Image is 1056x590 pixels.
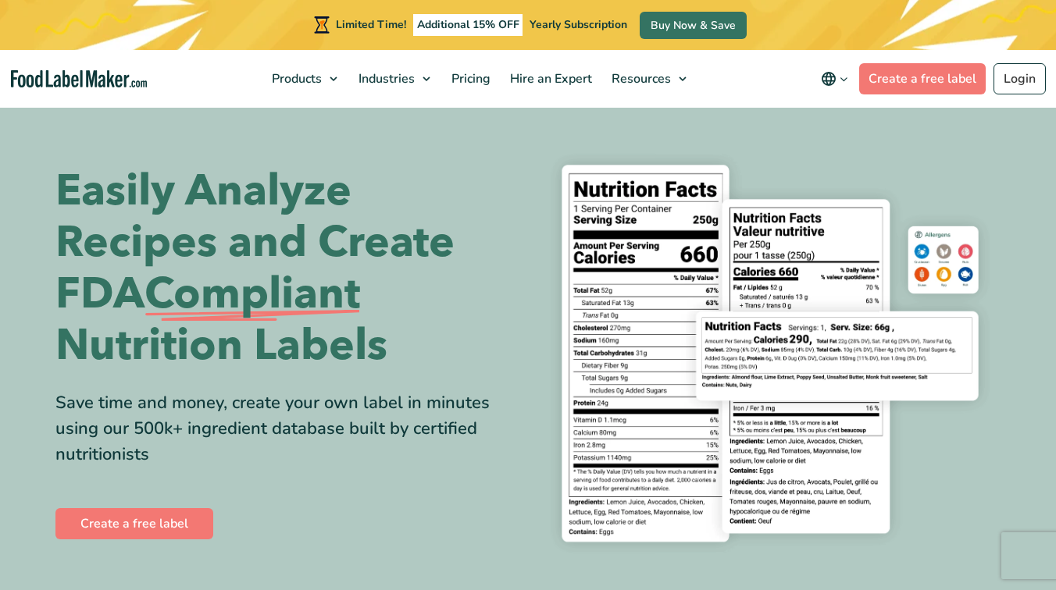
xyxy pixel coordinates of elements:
[994,63,1046,94] a: Login
[607,70,672,87] span: Resources
[354,70,416,87] span: Industries
[349,50,438,108] a: Industries
[530,17,627,32] span: Yearly Subscription
[501,50,598,108] a: Hire an Expert
[262,50,345,108] a: Products
[640,12,747,39] a: Buy Now & Save
[336,17,406,32] span: Limited Time!
[602,50,694,108] a: Resources
[55,390,516,467] div: Save time and money, create your own label in minutes using our 500k+ ingredient database built b...
[55,508,213,539] a: Create a free label
[859,63,986,94] a: Create a free label
[505,70,594,87] span: Hire an Expert
[447,70,492,87] span: Pricing
[413,14,523,36] span: Additional 15% OFF
[442,50,497,108] a: Pricing
[144,268,360,320] span: Compliant
[55,165,516,371] h1: Easily Analyze Recipes and Create FDA Nutrition Labels
[267,70,323,87] span: Products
